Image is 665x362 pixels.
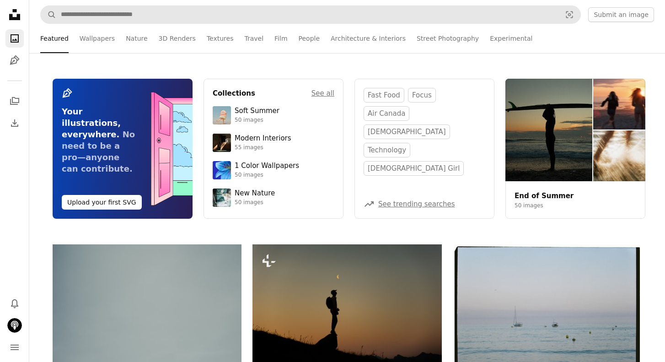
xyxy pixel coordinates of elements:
a: Textures [207,24,234,53]
a: [DEMOGRAPHIC_DATA] girl [364,161,464,176]
a: air canada [364,106,409,121]
a: End of Summer [515,192,574,200]
a: Architecture & Interiors [331,24,406,53]
button: Menu [5,338,24,357]
img: premium_photo-1749544311043-3a6a0c8d54af [213,106,231,124]
a: 1 Color Wallpapers50 images [213,161,334,179]
div: 50 images [235,199,275,206]
div: Soft Summer [235,107,279,116]
span: Your illustrations, everywhere. [62,107,121,139]
button: Upload your first SVG [62,195,142,210]
a: Nature [126,24,147,53]
a: [DEMOGRAPHIC_DATA] [364,124,450,139]
h4: Collections [213,88,255,99]
a: Film [274,24,287,53]
div: 55 images [235,144,291,151]
div: 50 images [235,117,279,124]
a: People [299,24,320,53]
a: Collections [5,92,24,110]
img: premium_photo-1747189286942-bc91257a2e39 [213,134,231,152]
a: technology [364,143,410,157]
a: Home — Unsplash [5,5,24,26]
button: Profile [5,316,24,335]
img: premium_photo-1688045582333-c8b6961773e0 [213,161,231,179]
a: fast food [364,88,404,103]
form: Find visuals sitewide [40,5,581,24]
a: New Nature50 images [213,189,334,207]
a: Download History [5,114,24,132]
a: Silhouette of a hiker looking at the moon at sunset. [252,303,441,311]
img: premium_photo-1755037089989-422ee333aef9 [213,189,231,207]
a: Modern Interiors55 images [213,134,334,152]
div: Modern Interiors [235,134,291,143]
a: Two sailboats on calm ocean water at dusk [453,303,642,312]
button: Visual search [558,6,580,23]
a: focus [408,88,436,103]
img: Avatar of user ILA Luxembourg [7,318,22,333]
div: 50 images [235,172,299,179]
a: Soft Summer50 images [213,106,334,124]
a: See all [311,88,334,99]
a: See trending searches [378,200,455,208]
a: Illustrations [5,51,24,70]
div: New Nature [235,189,275,198]
a: Travel [244,24,263,53]
button: Search Unsplash [41,6,56,23]
a: 3D Renders [159,24,196,53]
button: Submit an image [588,7,654,22]
div: 1 Color Wallpapers [235,162,299,171]
a: Wallpapers [80,24,115,53]
a: Experimental [490,24,532,53]
a: Street Photography [417,24,479,53]
button: Notifications [5,294,24,313]
a: Photos [5,29,24,48]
